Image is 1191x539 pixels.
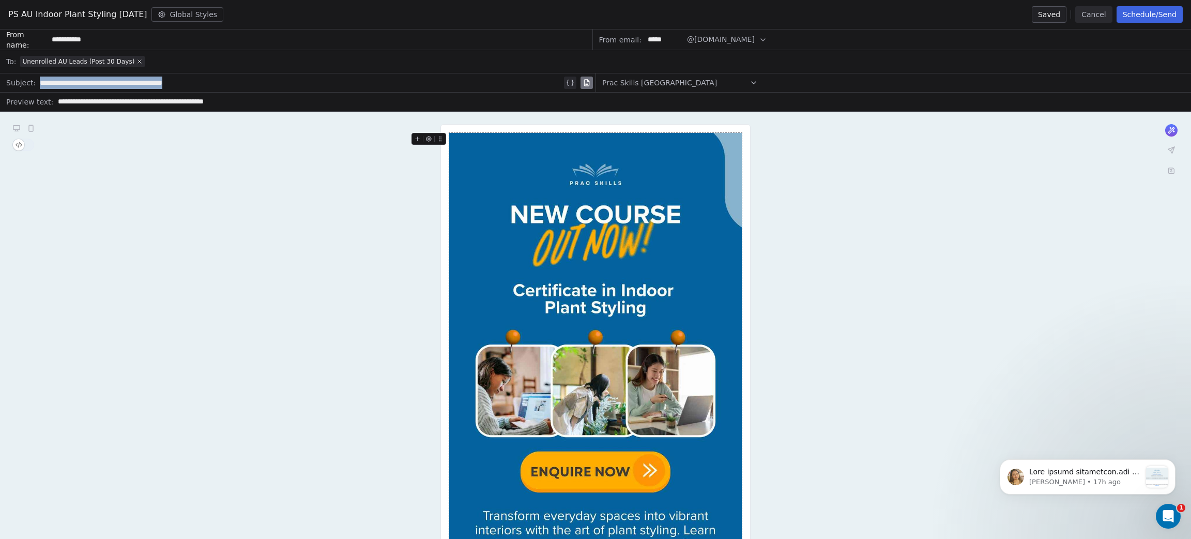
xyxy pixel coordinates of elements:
iframe: Intercom live chat [1156,504,1181,529]
span: Preview text: [6,97,53,110]
span: From name: [6,29,48,50]
p: Message from Harinder, sent 17h ago [45,39,157,48]
span: @[DOMAIN_NAME] [687,34,755,45]
span: Unenrolled AU Leads (Post 30 Days) [22,57,134,66]
span: 1 [1177,504,1185,512]
span: Prac Skills [GEOGRAPHIC_DATA] [602,78,717,88]
span: To: [6,56,16,67]
button: Global Styles [151,7,224,22]
span: PS AU Indoor Plant Styling [DATE] [8,8,147,21]
span: Subject: [6,78,36,91]
iframe: Intercom notifications message [984,439,1191,511]
button: Cancel [1075,6,1112,23]
button: Saved [1032,6,1066,23]
button: Schedule/Send [1117,6,1183,23]
span: From email: [599,35,642,45]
